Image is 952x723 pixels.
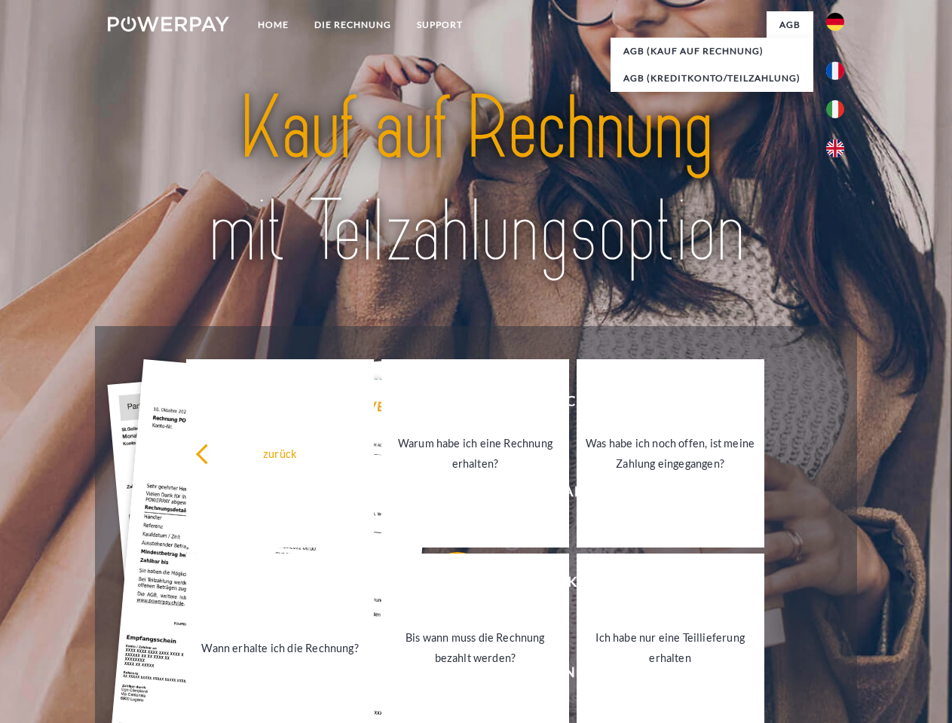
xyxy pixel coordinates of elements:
[586,627,755,668] div: Ich habe nur eine Teillieferung erhalten
[245,11,302,38] a: Home
[390,627,560,668] div: Bis wann muss die Rechnung bezahlt werden?
[404,11,476,38] a: SUPPORT
[195,443,365,463] div: zurück
[611,38,813,65] a: AGB (Kauf auf Rechnung)
[108,17,229,32] img: logo-powerpay-white.svg
[826,139,844,157] img: en
[767,11,813,38] a: agb
[302,11,404,38] a: DIE RECHNUNG
[826,13,844,31] img: de
[144,72,808,288] img: title-powerpay_de.svg
[826,100,844,118] img: it
[195,637,365,657] div: Wann erhalte ich die Rechnung?
[577,359,764,548] a: Was habe ich noch offen, ist meine Zahlung eingegangen?
[390,433,560,474] div: Warum habe ich eine Rechnung erhalten?
[586,433,755,474] div: Was habe ich noch offen, ist meine Zahlung eingegangen?
[611,65,813,92] a: AGB (Kreditkonto/Teilzahlung)
[826,62,844,80] img: fr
